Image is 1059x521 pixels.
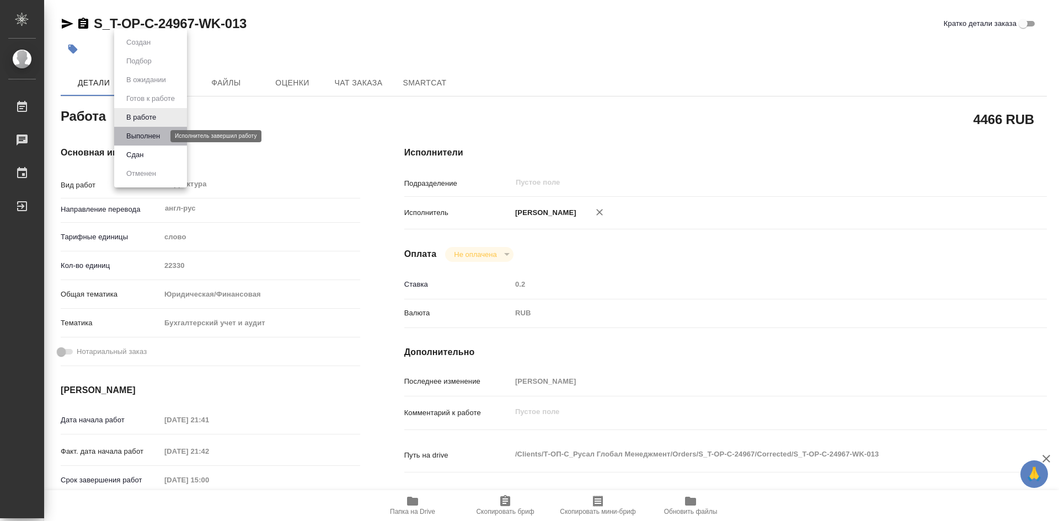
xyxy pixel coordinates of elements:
[123,55,155,67] button: Подбор
[123,130,163,142] button: Выполнен
[123,168,159,180] button: Отменен
[123,111,159,123] button: В работе
[123,36,154,49] button: Создан
[123,149,147,161] button: Сдан
[123,74,169,86] button: В ожидании
[123,93,178,105] button: Готов к работе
